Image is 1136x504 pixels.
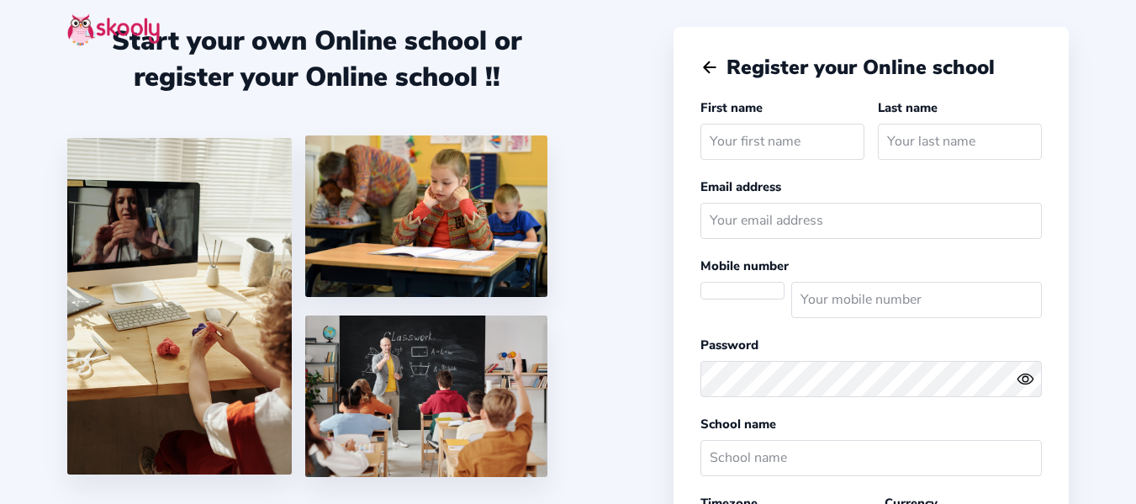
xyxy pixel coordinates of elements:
[67,138,292,475] img: 1.jpg
[727,54,995,81] span: Register your Online school
[1017,370,1034,388] ion-icon: eye outline
[878,99,938,116] label: Last name
[700,99,763,116] label: First name
[700,257,789,274] label: Mobile number
[700,337,758,353] label: Password
[700,203,1042,239] input: Your email address
[700,124,864,160] input: Your first name
[305,135,547,297] img: 4.png
[791,282,1042,318] input: Your mobile number
[700,58,719,77] button: arrow back outline
[1017,370,1042,388] button: eye outlineeye off outline
[700,416,776,432] label: School name
[305,316,547,477] img: 5.png
[878,124,1042,160] input: Your last name
[700,178,781,195] label: Email address
[700,440,1042,476] input: School name
[67,13,160,46] img: skooly-logo.png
